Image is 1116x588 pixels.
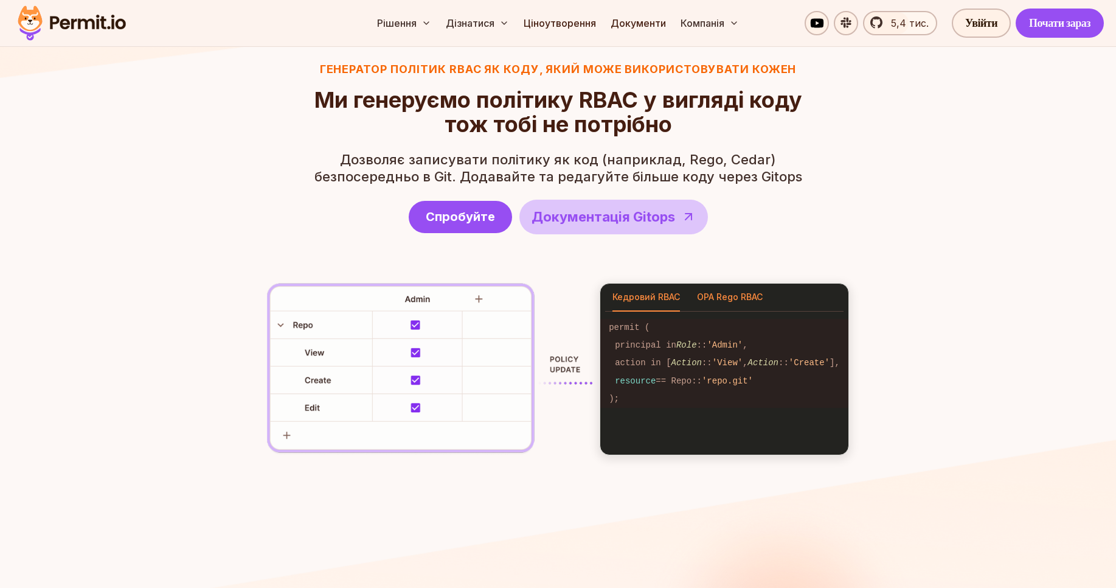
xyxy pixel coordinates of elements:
font: Дозволяє записувати політику як код (наприклад, Rego, Cedar) [340,152,776,167]
code: principal in :: , [600,337,848,354]
a: Почати зараз [1016,9,1104,38]
font: Почати зараз [1029,15,1090,30]
a: Ціноутворення [519,11,601,35]
font: Ціноутворення [524,17,596,29]
font: Генератор політик RBAC як коду, який може використовувати кожен [320,63,797,75]
font: тож тобі не потрібно [445,111,672,138]
font: OPA Rego RBAC [697,292,763,302]
a: Спробуйте [409,201,512,233]
code: == Repo:: [600,373,848,390]
span: 'View' [712,358,743,368]
font: безпосередньо в Git. Додавайте та редагуйте більше коду через Gitops [314,169,802,184]
font: Ми генеруємо політику RBAC у вигляді коду [314,86,802,113]
code: action in [ :: , :: ], [600,354,848,372]
span: 'repo.git' [702,376,753,386]
font: Кедровий RBAC [612,292,680,302]
a: 5,4 тис. [863,11,937,35]
font: Спробуйте [426,209,495,224]
font: Рішення [377,17,417,29]
font: Дізнатися [446,17,494,29]
a: Увійти [952,9,1011,38]
font: Увійти [965,15,997,30]
button: Дізнатися [441,11,514,35]
a: Документи [606,11,671,35]
button: Компанія [676,11,744,35]
button: Рішення [372,11,436,35]
font: 5,4 тис. [891,17,929,29]
span: Action [671,358,702,368]
font: Компанія [681,17,724,29]
a: Документація Gitops [519,200,708,234]
span: Action [748,358,778,368]
code: ); [600,390,848,408]
span: resource [615,376,656,386]
span: Role [676,340,697,350]
code: permit ( [600,319,848,337]
span: 'Admin' [707,340,743,350]
font: Документація Gitops [532,209,675,225]
span: 'Create' [789,358,830,368]
img: Логотип дозволу [12,2,131,44]
font: Документи [611,17,666,29]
